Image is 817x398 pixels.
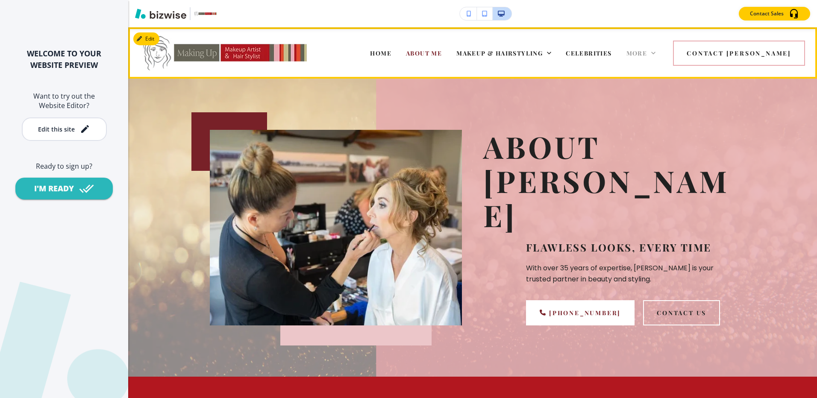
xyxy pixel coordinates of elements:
[141,35,310,70] img: Doris Lew
[526,263,735,284] p: With over 35 years of expertise, [PERSON_NAME] is your trusted partner in beauty and styling.
[14,161,115,171] h6: Ready to sign up?
[34,183,74,194] div: I'M READY
[526,240,735,254] p: flawless looks, every time
[14,91,115,111] h6: Want to try out the Website Editor?
[626,49,647,57] span: More
[643,300,720,325] button: Contact Us
[739,7,810,20] button: Contact Sales
[210,130,462,325] img: c77fabf29bcd6c7a9f726b78a029b952.webp
[135,9,186,19] img: Bizwise Logo
[15,178,113,199] button: I'M READY
[750,10,784,18] p: Contact Sales
[194,11,217,16] img: Your Logo
[456,49,543,57] span: MAKEUP & HAIRSTYLING
[406,49,442,57] span: ABOUT ME
[483,130,735,232] h1: About [PERSON_NAME]
[673,41,805,66] button: Contact [PERSON_NAME]
[626,49,656,57] div: More
[456,49,551,57] div: MAKEUP & HAIRSTYLING
[14,48,115,71] h2: WELCOME TO YOUR WEBSITE PREVIEW
[370,49,391,57] span: HOME
[526,300,635,325] a: [PHONE_NUMBER]
[133,32,159,45] button: Edit
[566,49,611,57] span: CELEBRITIES
[38,126,75,132] div: Edit this site
[22,117,107,141] button: Edit this site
